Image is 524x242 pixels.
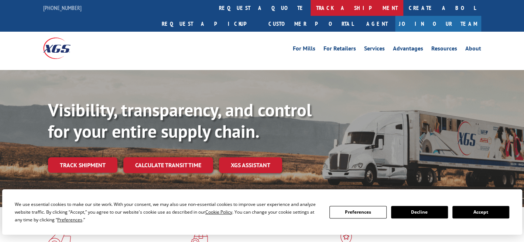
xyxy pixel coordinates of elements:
[219,157,282,173] a: XGS ASSISTANT
[43,4,82,11] a: [PHONE_NUMBER]
[15,200,321,224] div: We use essential cookies to make our site work. With your consent, we may also use non-essential ...
[156,16,263,32] a: Request a pickup
[465,46,481,54] a: About
[205,209,232,215] span: Cookie Policy
[329,206,386,218] button: Preferences
[359,16,395,32] a: Agent
[48,157,117,173] a: Track shipment
[393,46,423,54] a: Advantages
[2,189,522,235] div: Cookie Consent Prompt
[395,16,481,32] a: Join Our Team
[452,206,509,218] button: Accept
[293,46,315,54] a: For Mills
[323,46,356,54] a: For Retailers
[431,46,457,54] a: Resources
[263,16,359,32] a: Customer Portal
[48,98,312,143] b: Visibility, transparency, and control for your entire supply chain.
[391,206,448,218] button: Decline
[364,46,385,54] a: Services
[123,157,213,173] a: Calculate transit time
[57,217,82,223] span: Preferences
